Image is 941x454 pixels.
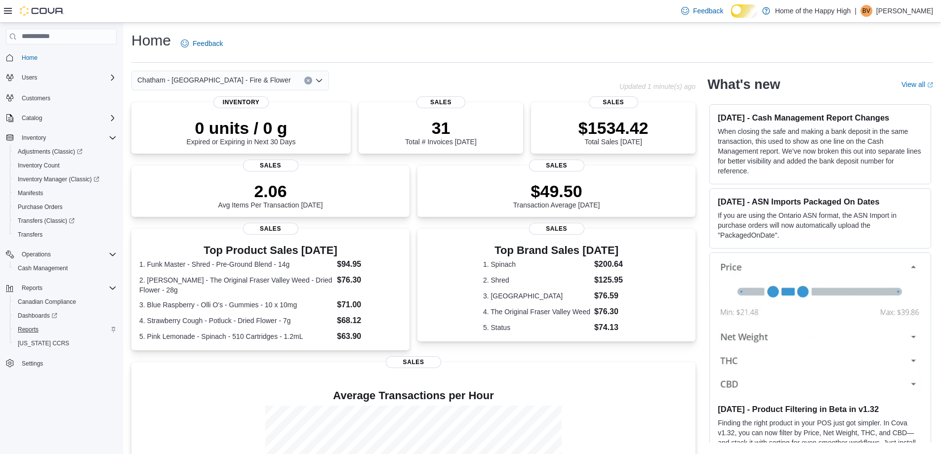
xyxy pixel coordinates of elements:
dd: $68.12 [337,315,402,327]
h3: [DATE] - ASN Imports Packaged On Dates [718,197,923,206]
span: Catalog [22,114,42,122]
p: 31 [405,118,476,138]
a: Customers [18,92,54,104]
dt: 4. Strawberry Cough - Potluck - Dried Flower - 7g [139,316,333,326]
span: Transfers (Classic) [14,215,117,227]
h2: What's new [707,77,780,92]
button: Users [18,72,41,83]
a: Feedback [177,34,227,53]
span: Sales [243,160,298,171]
button: Purchase Orders [10,200,121,214]
span: Adjustments (Classic) [18,148,82,156]
span: Transfers [18,231,42,239]
button: Inventory [2,131,121,145]
h3: Top Product Sales [DATE] [139,245,402,256]
div: Total # Invoices [DATE] [405,118,476,146]
span: Reports [18,282,117,294]
span: Inventory Count [18,162,60,169]
a: Canadian Compliance [14,296,80,308]
span: Sales [386,356,441,368]
span: BV [862,5,870,17]
a: Inventory Manager (Classic) [10,172,121,186]
span: [US_STATE] CCRS [18,339,69,347]
a: Inventory Manager (Classic) [14,173,103,185]
span: Customers [22,94,50,102]
p: $49.50 [513,181,600,201]
button: Manifests [10,186,121,200]
a: Transfers [14,229,46,241]
button: Reports [18,282,46,294]
button: Operations [18,248,55,260]
span: Users [22,74,37,82]
span: Purchase Orders [14,201,117,213]
p: | [855,5,857,17]
a: Cash Management [14,262,72,274]
span: Chatham - [GEOGRAPHIC_DATA] - Fire & Flower [137,74,291,86]
dd: $76.59 [594,290,630,302]
span: Manifests [14,187,117,199]
a: Purchase Orders [14,201,67,213]
dt: 1. Spinach [483,259,590,269]
span: Sales [243,223,298,235]
a: Home [18,52,41,64]
h1: Home [131,31,171,50]
a: Dashboards [14,310,61,322]
p: 0 units / 0 g [187,118,296,138]
div: Avg Items Per Transaction [DATE] [218,181,323,209]
button: Operations [2,248,121,261]
span: Adjustments (Classic) [14,146,117,158]
span: Feedback [193,39,223,48]
span: Manifests [18,189,43,197]
dd: $63.90 [337,330,402,342]
dd: $74.13 [594,322,630,333]
button: Catalog [2,111,121,125]
dt: 5. Pink Lemonade - Spinach - 510 Cartridges - 1.2mL [139,331,333,341]
p: $1534.42 [578,118,649,138]
p: Home of the Happy High [775,5,851,17]
span: Cash Management [18,264,68,272]
span: Reports [18,326,39,333]
div: Benjamin Venning [860,5,872,17]
span: Customers [18,91,117,104]
span: Purchase Orders [18,203,63,211]
span: Canadian Compliance [14,296,117,308]
svg: External link [927,82,933,88]
p: When closing the safe and making a bank deposit in the same transaction, this used to show as one... [718,126,923,176]
span: Feedback [693,6,723,16]
span: Home [18,51,117,64]
button: Canadian Compliance [10,295,121,309]
dd: $125.95 [594,274,630,286]
span: Reports [22,284,42,292]
dt: 2. Shred [483,275,590,285]
span: Users [18,72,117,83]
span: Home [22,54,38,62]
span: Settings [22,360,43,368]
span: Catalog [18,112,117,124]
span: Sales [529,223,584,235]
a: Settings [18,358,47,370]
dt: 1. Funk Master - Shred - Pre-Ground Blend - 14g [139,259,333,269]
p: [PERSON_NAME] [876,5,933,17]
a: Transfers (Classic) [14,215,79,227]
button: Reports [2,281,121,295]
button: Catalog [18,112,46,124]
button: Clear input [304,77,312,84]
span: Sales [416,96,466,108]
span: Cash Management [14,262,117,274]
span: Settings [18,357,117,370]
span: Inventory [213,96,269,108]
span: Sales [529,160,584,171]
a: Manifests [14,187,47,199]
h3: [DATE] - Product Filtering in Beta in v1.32 [718,404,923,414]
dd: $200.64 [594,258,630,270]
a: Reports [14,324,42,335]
button: Open list of options [315,77,323,84]
div: Total Sales [DATE] [578,118,649,146]
a: Feedback [677,1,727,21]
h3: Top Brand Sales [DATE] [483,245,630,256]
span: Inventory Manager (Classic) [18,175,99,183]
button: Cash Management [10,261,121,275]
dt: 5. Status [483,323,590,332]
span: Inventory [22,134,46,142]
h4: Average Transactions per Hour [139,390,688,402]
